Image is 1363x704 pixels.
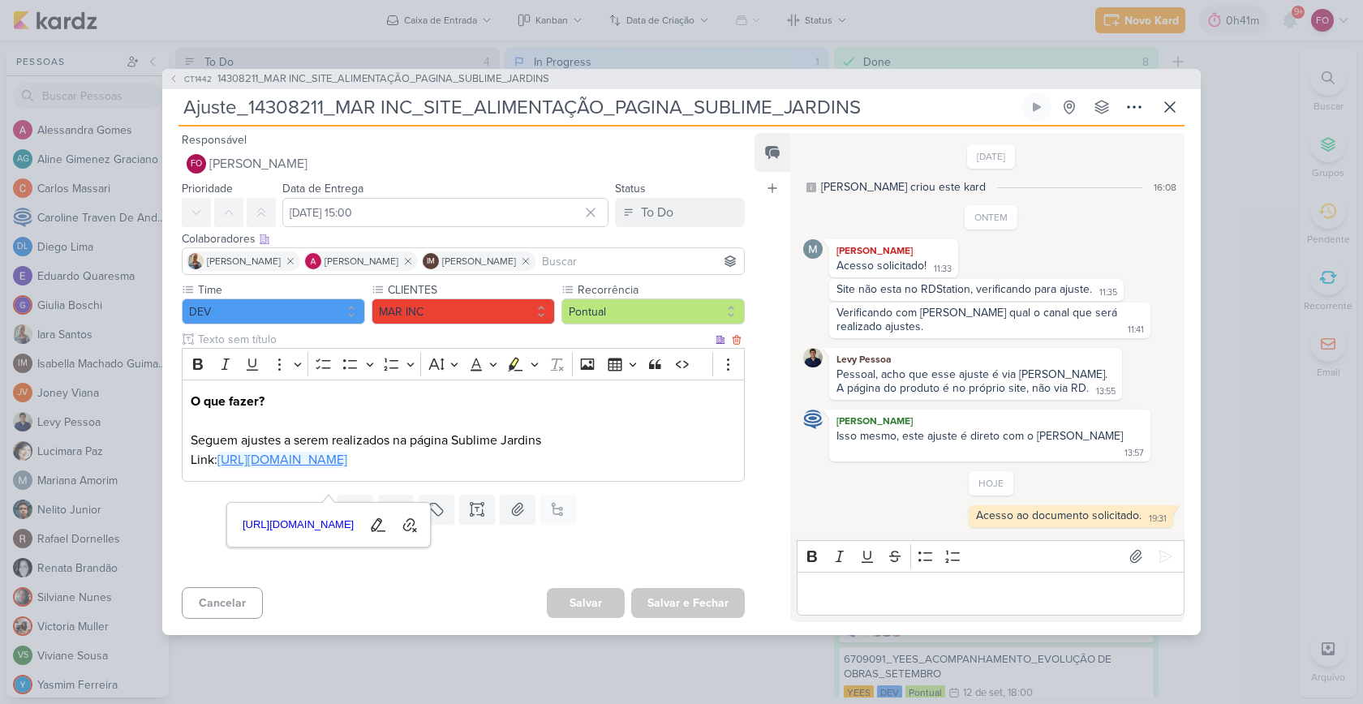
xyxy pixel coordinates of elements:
div: Pessoal, acho que esse ajuste é via [PERSON_NAME]. [836,367,1115,381]
div: A página do produto é no próprio site, não via RD. [836,381,1089,395]
img: Levy Pessoa [803,348,823,367]
strong: O que fazer? [191,393,264,410]
div: Levy Pessoa [832,351,1119,367]
div: 19:31 [1149,513,1167,526]
span: [PERSON_NAME] [209,154,307,174]
button: CT1442 14308211_MAR INC_SITE_ALIMENTAÇÃO_PAGINA_SUBLIME_JARDINS [169,71,549,88]
div: Isabella Machado Guimarães [423,253,439,269]
img: Mariana Amorim [803,239,823,259]
div: Editor editing area: main [182,380,745,483]
label: Recorrência [576,281,745,298]
div: 11:33 [934,263,952,276]
input: Texto sem título [195,331,712,348]
button: To Do [615,198,745,227]
div: 11:41 [1128,324,1144,337]
div: [PERSON_NAME] [832,413,1147,429]
div: Site não esta no RDStation, verificando para ajuste. [836,282,1092,296]
label: CLIENTES [386,281,555,298]
input: Buscar [539,251,741,271]
span: [PERSON_NAME] [207,254,281,268]
div: Acesso solicitado! [836,259,927,273]
div: Colaboradores [182,230,745,247]
input: Select a date [282,198,608,227]
div: 13:55 [1096,385,1116,398]
button: FO [PERSON_NAME] [182,149,745,178]
label: Responsável [182,133,247,147]
label: Status [615,182,646,195]
label: Time [196,281,365,298]
div: Acesso ao documento solicitado. [976,509,1142,522]
div: [PERSON_NAME] criou este kard [821,178,986,195]
span: 14308211_MAR INC_SITE_ALIMENTAÇÃO_PAGINA_SUBLIME_JARDINS [217,71,549,88]
div: [PERSON_NAME] [832,243,955,259]
span: CT1442 [182,73,214,85]
span: [PERSON_NAME] [442,254,516,268]
button: Cancelar [182,587,263,619]
span: [PERSON_NAME] [325,254,398,268]
img: Alessandra Gomes [305,253,321,269]
div: Editor toolbar [182,348,745,380]
div: Editor editing area: main [797,572,1185,616]
label: Data de Entrega [282,182,363,195]
input: Kard Sem Título [178,92,1019,122]
img: Iara Santos [187,253,204,269]
div: To Do [641,203,673,222]
button: MAR INC [372,298,555,324]
img: Caroline Traven De Andrade [803,410,823,429]
p: Seguem ajustes a serem realizados na página Sublime Jardins Link: [191,392,736,470]
div: 11:35 [1099,286,1117,299]
button: Pontual [561,298,745,324]
span: [URL][DOMAIN_NAME] [238,515,359,534]
div: Ligar relógio [1030,101,1043,114]
div: Verificando com [PERSON_NAME] qual o canal que será realizado ajustes. [836,306,1120,333]
div: 13:57 [1124,447,1144,460]
p: FO [191,160,202,169]
div: Isso mesmo, este ajuste é direto com o [PERSON_NAME] [836,429,1123,443]
label: Prioridade [182,182,233,195]
div: Editor toolbar [797,540,1185,572]
div: Fabio Oliveira [187,154,206,174]
p: IM [427,258,435,266]
a: [URL][DOMAIN_NAME] [217,452,347,468]
a: [URL][DOMAIN_NAME] [237,513,360,538]
div: 16:08 [1154,180,1176,195]
button: DEV [182,298,365,324]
